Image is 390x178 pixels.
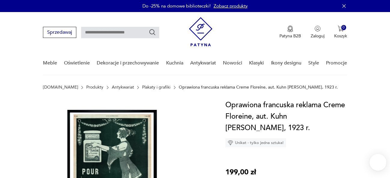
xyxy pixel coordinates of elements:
a: Klasyki [249,52,264,75]
a: [DOMAIN_NAME] [43,85,78,90]
a: Antykwariat [190,52,216,75]
a: Produkty [86,85,103,90]
p: 199,00 zł [225,167,256,178]
p: Oprawiona francuska reklama Creme Floreine, aut. Kuhn [PERSON_NAME], 1923 r. [179,85,338,90]
a: Kuchnia [166,52,183,75]
a: Promocje [326,52,347,75]
a: Dekoracje i przechowywanie [97,52,159,75]
a: Zobacz produkty [214,3,248,9]
button: Patyna B2B [279,26,301,39]
a: Plakaty i grafiki [142,85,170,90]
button: Szukaj [149,29,156,36]
button: 0Koszyk [334,26,347,39]
a: Nowości [223,52,242,75]
img: Ikona koszyka [338,26,344,32]
div: Unikat - tylko jedna sztuka! [225,138,286,147]
a: Sprzedawaj [43,31,76,35]
a: Meble [43,52,57,75]
img: Ikona medalu [287,26,293,32]
p: Koszyk [334,33,347,39]
img: Ikonka użytkownika [315,26,321,32]
a: Antykwariat [112,85,134,90]
button: Sprzedawaj [43,27,76,38]
p: Patyna B2B [279,33,301,39]
img: Ikona diamentu [228,140,233,145]
p: Zaloguj [311,33,324,39]
a: Style [308,52,319,75]
a: Oświetlenie [64,52,90,75]
h1: Oprawiona francuska reklama Creme Floreine, aut. Kuhn [PERSON_NAME], 1923 r. [225,99,347,134]
a: Ikona medaluPatyna B2B [279,26,301,39]
iframe: Smartsupp widget button [370,154,386,171]
a: Ikony designu [271,52,301,75]
img: Patyna - sklep z meblami i dekoracjami vintage [189,17,212,46]
button: Zaloguj [311,26,324,39]
p: Do -25% na domowe biblioteczki! [142,3,211,9]
div: 0 [341,25,346,30]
